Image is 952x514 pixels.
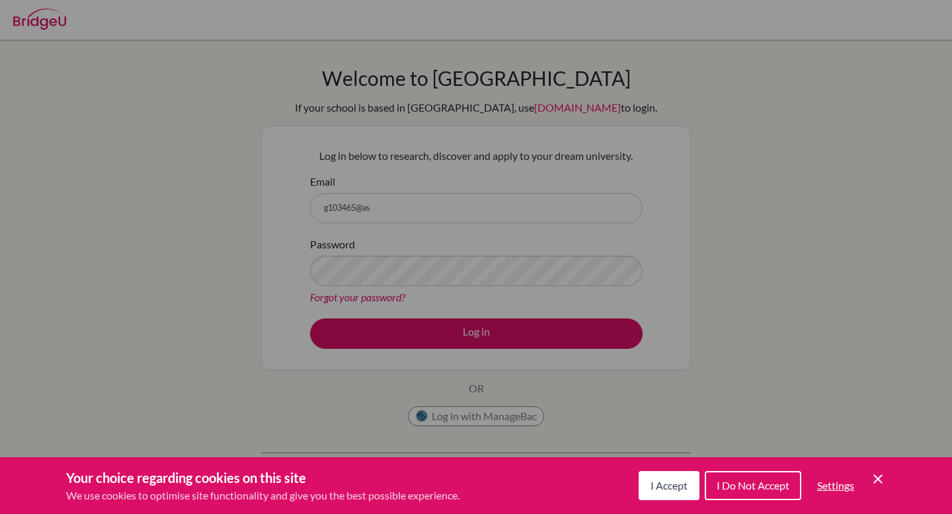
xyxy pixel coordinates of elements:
[807,472,865,499] button: Settings
[870,471,886,487] button: Save and close
[705,471,801,500] button: I Do Not Accept
[651,479,688,492] span: I Accept
[66,468,459,488] h3: Your choice regarding cookies on this site
[717,479,789,492] span: I Do Not Accept
[639,471,699,500] button: I Accept
[817,479,854,492] span: Settings
[66,488,459,503] p: We use cookies to optimise site functionality and give you the best possible experience.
